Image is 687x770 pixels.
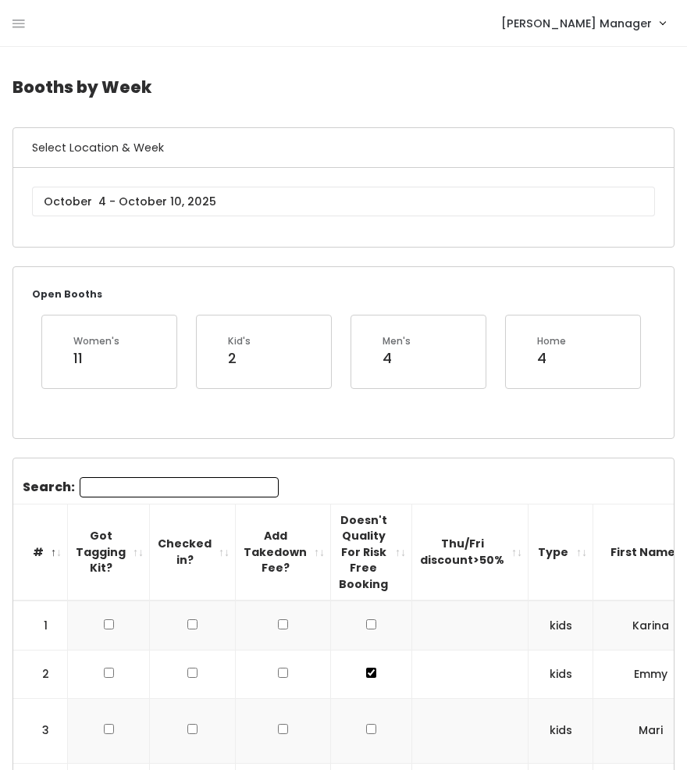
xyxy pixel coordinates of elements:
[13,650,68,698] td: 2
[501,15,652,32] span: [PERSON_NAME] Manager
[537,348,566,369] div: 4
[236,504,331,601] th: Add Takedown Fee?: activate to sort column ascending
[228,334,251,348] div: Kid's
[73,334,119,348] div: Women's
[32,287,102,301] small: Open Booths
[529,601,593,650] td: kids
[73,348,119,369] div: 11
[13,504,68,601] th: #: activate to sort column descending
[13,601,68,650] td: 1
[383,334,411,348] div: Men's
[383,348,411,369] div: 4
[529,504,593,601] th: Type: activate to sort column ascending
[23,477,279,497] label: Search:
[13,128,674,168] h6: Select Location & Week
[150,504,236,601] th: Checked in?: activate to sort column ascending
[412,504,529,601] th: Thu/Fri discount&gt;50%: activate to sort column ascending
[68,504,150,601] th: Got Tagging Kit?: activate to sort column ascending
[529,650,593,698] td: kids
[12,66,675,109] h4: Booths by Week
[331,504,412,601] th: Doesn't Quality For Risk Free Booking : activate to sort column ascending
[13,698,68,763] td: 3
[32,187,655,216] input: October 4 - October 10, 2025
[80,477,279,497] input: Search:
[486,6,681,40] a: [PERSON_NAME] Manager
[228,348,251,369] div: 2
[529,698,593,763] td: kids
[537,334,566,348] div: Home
